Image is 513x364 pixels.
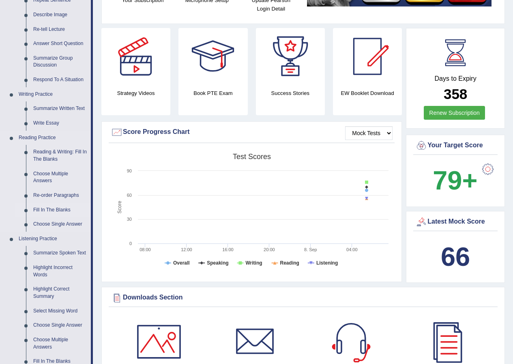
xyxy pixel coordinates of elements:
[424,106,485,120] a: Renew Subscription
[444,86,467,102] b: 358
[30,188,91,203] a: Re-order Paragraphs
[207,260,228,266] tspan: Speaking
[30,304,91,319] a: Select Missing Word
[233,153,271,161] tspan: Test scores
[316,260,338,266] tspan: Listening
[30,145,91,166] a: Reading & Writing: Fill In The Blanks
[30,167,91,188] a: Choose Multiple Answers
[222,247,234,252] text: 16:00
[304,247,317,252] tspan: 8. Sep
[333,89,402,97] h4: EW Booklet Download
[30,116,91,131] a: Write Essay
[140,247,151,252] text: 08:00
[127,193,132,198] text: 60
[111,126,393,138] div: Score Progress Chart
[30,51,91,73] a: Summarize Group Discussion
[15,87,91,102] a: Writing Practice
[280,260,299,266] tspan: Reading
[178,89,247,97] h4: Book PTE Exam
[30,318,91,333] a: Choose Single Answer
[245,260,262,266] tspan: Writing
[111,292,496,304] div: Downloads Section
[264,247,275,252] text: 20:00
[30,22,91,37] a: Re-tell Lecture
[346,247,358,252] text: 04:00
[30,282,91,304] a: Highlight Correct Summary
[30,261,91,282] a: Highlight Incorrect Words
[30,333,91,354] a: Choose Multiple Answers
[30,203,91,218] a: Fill In The Blanks
[15,232,91,246] a: Listening Practice
[415,140,496,152] div: Your Target Score
[181,247,192,252] text: 12:00
[415,75,496,82] h4: Days to Expiry
[256,89,325,97] h4: Success Stories
[127,168,132,173] text: 90
[30,73,91,87] a: Respond To A Situation
[30,101,91,116] a: Summarize Written Text
[129,241,132,246] text: 0
[30,246,91,261] a: Summarize Spoken Text
[173,260,190,266] tspan: Overall
[433,166,477,195] b: 79+
[101,89,170,97] h4: Strategy Videos
[127,217,132,222] text: 30
[30,8,91,22] a: Describe Image
[30,217,91,232] a: Choose Single Answer
[117,201,122,214] tspan: Score
[415,216,496,228] div: Latest Mock Score
[441,242,470,271] b: 66
[15,131,91,145] a: Reading Practice
[30,37,91,51] a: Answer Short Question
